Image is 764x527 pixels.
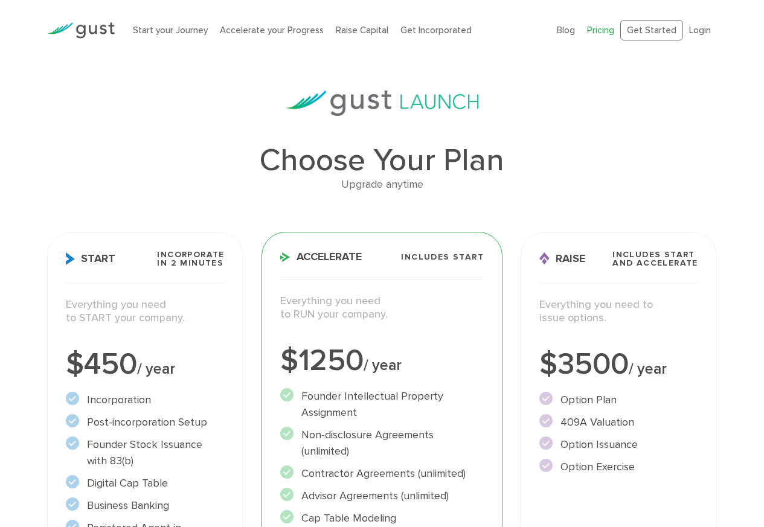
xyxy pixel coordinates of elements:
li: Option Issuance [539,436,698,453]
div: $1250 [280,346,484,376]
a: Start your Journey [133,25,208,36]
li: Contractor Agreements (unlimited) [280,465,484,482]
a: Pricing [587,25,614,36]
a: Accelerate your Progress [220,25,324,36]
span: Includes START [401,253,484,261]
div: $3500 [539,350,698,380]
li: Incorporation [66,392,225,408]
a: Raise Capital [336,25,388,36]
span: / year [629,360,667,378]
li: Business Banking [66,497,225,514]
li: Option Exercise [539,459,698,475]
li: Non-disclosure Agreements (unlimited) [280,427,484,459]
span: / year [137,360,175,378]
li: Founder Intellectual Property Assignment [280,388,484,421]
img: Raise Icon [539,252,550,265]
li: Founder Stock Issuance with 83(b) [66,436,225,469]
img: Gust Logo [47,22,115,39]
li: Post-incorporation Setup [66,414,225,430]
div: $450 [66,350,225,380]
a: Get Incorporated [400,25,472,36]
span: Accelerate [280,252,362,263]
p: Everything you need to issue options. [539,298,698,325]
span: Incorporate in 2 Minutes [157,251,224,267]
a: Get Started [620,20,683,41]
p: Everything you need to RUN your company. [280,295,484,322]
a: Login [689,25,711,36]
li: Digital Cap Table [66,475,225,491]
li: 409A Valuation [539,414,698,430]
img: Start Icon X2 [66,252,75,265]
span: Raise [539,252,585,265]
img: Accelerate Icon [280,252,291,262]
span: Start [66,252,115,265]
a: Blog [557,25,575,36]
li: Advisor Agreements (unlimited) [280,488,484,504]
img: gust-launch-logos.svg [286,91,479,116]
li: Cap Table Modeling [280,510,484,526]
span: / year [364,356,402,374]
div: Upgrade anytime [47,176,717,194]
span: Includes START and ACCELERATE [612,251,698,267]
p: Everything you need to START your company. [66,298,225,325]
li: Option Plan [539,392,698,408]
h1: Choose Your Plan [47,145,717,176]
